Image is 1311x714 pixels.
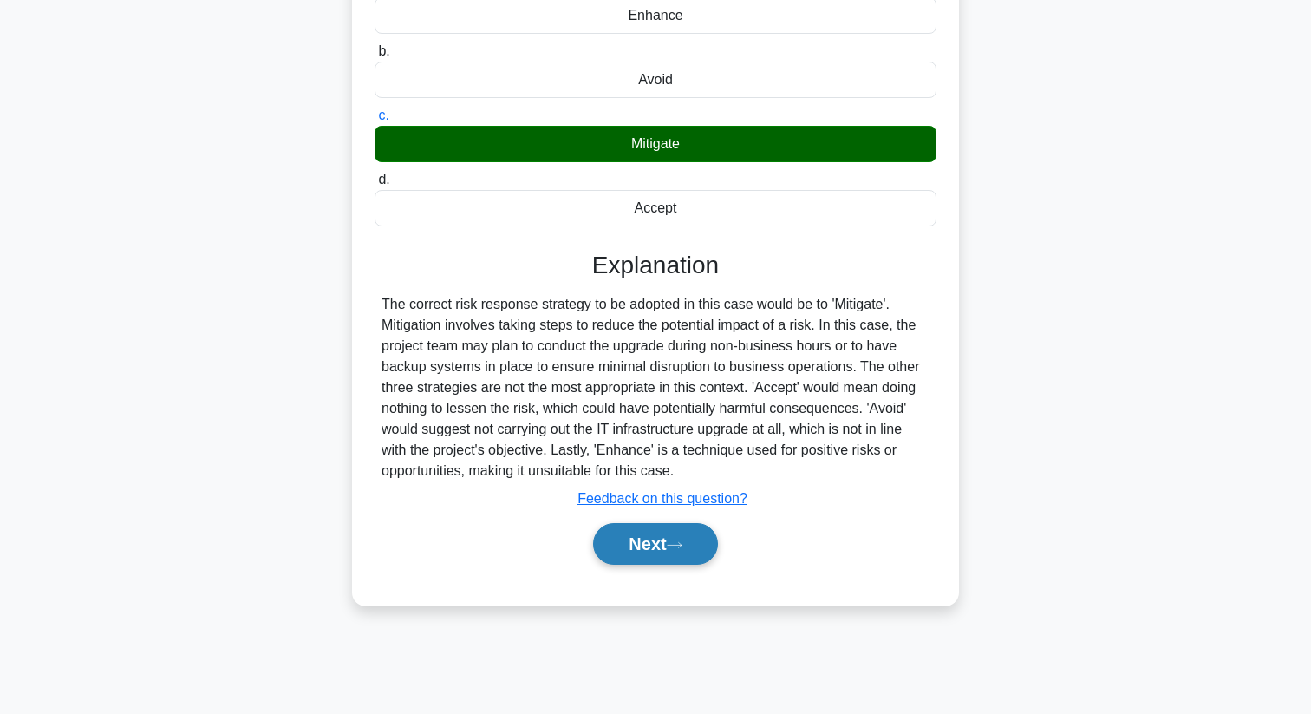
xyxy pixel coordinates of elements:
button: Next [593,523,717,565]
a: Feedback on this question? [577,491,747,506]
span: d. [378,172,389,187]
h3: Explanation [385,251,926,280]
div: Mitigate [375,126,936,162]
div: Accept [375,190,936,226]
div: The correct risk response strategy to be adopted in this case would be to 'Mitigate'. Mitigation ... [382,294,929,481]
span: b. [378,43,389,58]
span: c. [378,108,388,122]
div: Avoid [375,62,936,98]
